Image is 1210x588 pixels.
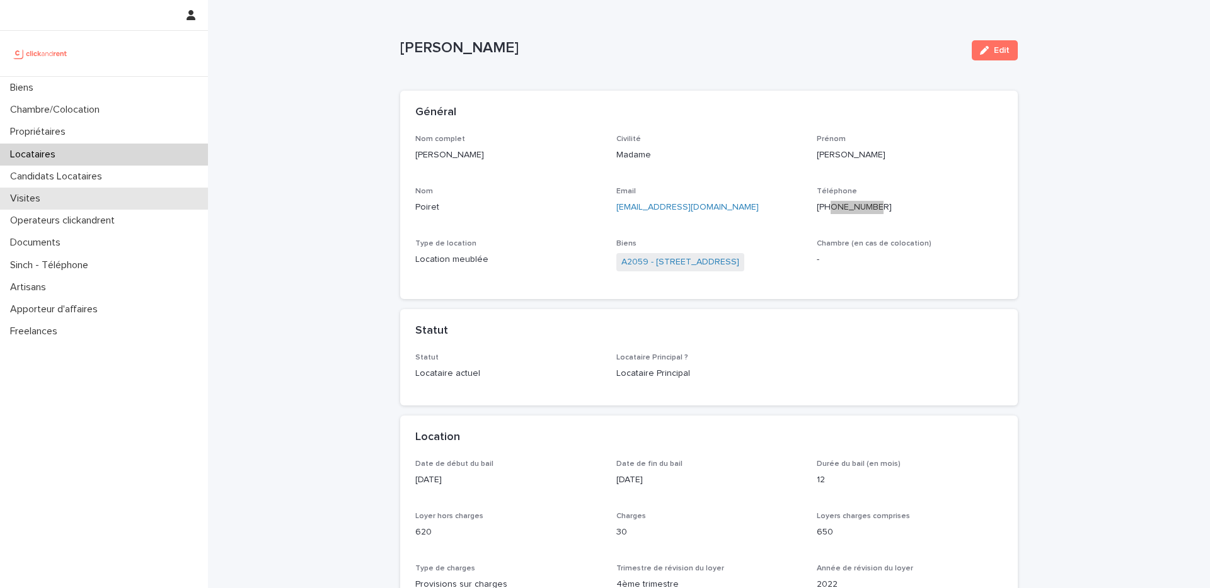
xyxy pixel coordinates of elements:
[616,135,641,143] span: Civilité
[817,473,1003,487] p: 12
[817,149,1003,162] p: [PERSON_NAME]
[5,259,98,271] p: Sinch - Téléphone
[616,240,637,247] span: Biens
[817,253,1003,266] p: -
[616,367,802,380] p: Locataire Principal
[415,253,601,266] p: Location meublée
[5,149,66,161] p: Locataires
[5,82,43,94] p: Biens
[616,473,802,487] p: [DATE]
[817,240,931,247] span: Chambre (en cas de colocation)
[415,188,433,195] span: Nom
[415,240,476,247] span: Type de location
[616,354,688,361] span: Locataire Principal ?
[5,303,108,315] p: Apporteur d'affaires
[616,512,646,520] span: Charges
[817,188,857,195] span: Téléphone
[5,281,56,293] p: Artisans
[415,106,456,120] h2: Général
[972,40,1018,60] button: Edit
[616,149,802,162] p: Madame
[415,460,493,468] span: Date de début du bail
[5,171,112,183] p: Candidats Locataires
[415,526,601,539] p: 620
[415,512,483,520] span: Loyer hors charges
[817,201,1003,214] p: [PHONE_NUMBER]
[415,354,439,361] span: Statut
[415,135,465,143] span: Nom complet
[621,256,739,269] a: A2059 - [STREET_ADDRESS]
[5,325,67,337] p: Freelances
[616,526,802,539] p: 30
[994,46,1010,55] span: Edit
[616,565,724,572] span: Trimestre de révision du loyer
[5,237,71,249] p: Documents
[415,565,475,572] span: Type de charges
[415,367,601,380] p: Locataire actuel
[817,526,1003,539] p: 650
[415,324,448,338] h2: Statut
[415,473,601,487] p: [DATE]
[817,512,910,520] span: Loyers charges comprises
[5,126,76,138] p: Propriétaires
[5,193,50,205] p: Visites
[415,431,460,444] h2: Location
[817,460,901,468] span: Durée du bail (en mois)
[415,201,601,214] p: Poiret
[616,203,759,212] a: [EMAIL_ADDRESS][DOMAIN_NAME]
[5,104,110,116] p: Chambre/Colocation
[10,41,71,66] img: UCB0brd3T0yccxBKYDjQ
[616,188,636,195] span: Email
[817,135,846,143] span: Prénom
[616,460,683,468] span: Date de fin du bail
[817,565,913,572] span: Année de révision du loyer
[5,215,125,227] p: Operateurs clickandrent
[400,39,962,57] p: [PERSON_NAME]
[415,149,601,162] p: [PERSON_NAME]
